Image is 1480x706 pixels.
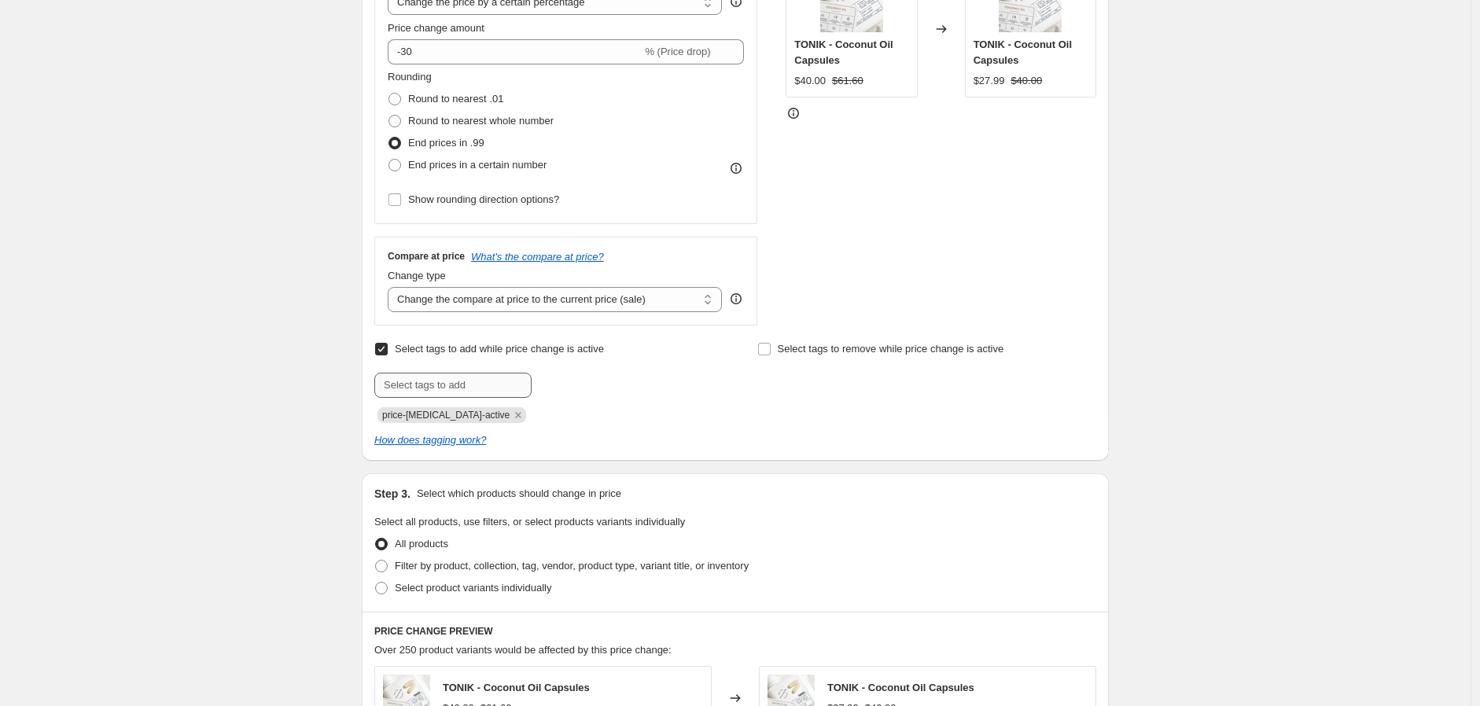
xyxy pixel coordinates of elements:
[388,250,465,263] h3: Compare at price
[417,486,621,502] p: Select which products should change in price
[388,270,446,281] span: Change type
[395,582,551,594] span: Select product variants individually
[408,93,503,105] span: Round to nearest .01
[794,73,826,89] div: $40.00
[974,73,1005,89] div: $27.99
[827,682,974,693] span: TONIK - Coconut Oil Capsules
[408,115,554,127] span: Round to nearest whole number
[388,39,642,64] input: -15
[974,39,1072,66] span: TONIK - Coconut Oil Capsules
[645,46,710,57] span: % (Price drop)
[443,682,590,693] span: TONIK - Coconut Oil Capsules
[374,373,532,398] input: Select tags to add
[794,39,893,66] span: TONIK - Coconut Oil Capsules
[408,193,559,205] span: Show rounding direction options?
[374,644,672,656] span: Over 250 product variants would be affected by this price change:
[408,159,547,171] span: End prices in a certain number
[778,343,1004,355] span: Select tags to remove while price change is active
[395,560,749,572] span: Filter by product, collection, tag, vendor, product type, variant title, or inventory
[388,71,432,83] span: Rounding
[374,486,410,502] h2: Step 3.
[471,251,604,263] button: What's the compare at price?
[728,291,744,307] div: help
[374,625,1096,638] h6: PRICE CHANGE PREVIEW
[832,73,863,89] strike: $61.60
[1011,73,1042,89] strike: $40.00
[395,538,448,550] span: All products
[388,22,484,34] span: Price change amount
[408,137,484,149] span: End prices in .99
[395,343,604,355] span: Select tags to add while price change is active
[374,516,685,528] span: Select all products, use filters, or select products variants individually
[511,408,525,422] button: Remove price-change-job-active
[374,434,486,446] a: How does tagging work?
[382,410,510,421] span: price-change-job-active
